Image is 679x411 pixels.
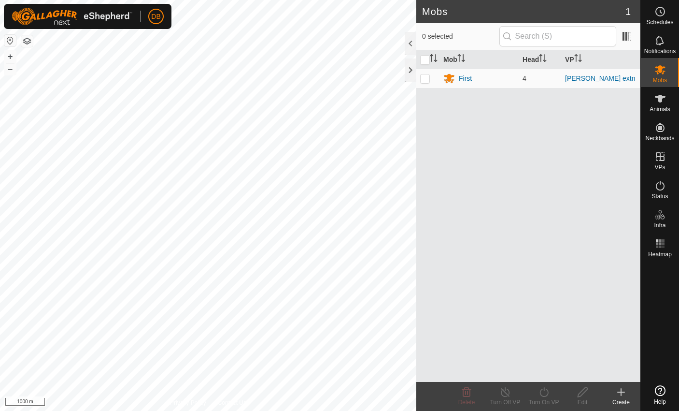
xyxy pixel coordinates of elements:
p-sorticon: Activate to sort [430,56,438,63]
button: Reset Map [4,35,16,46]
a: Help [641,382,679,409]
p-sorticon: Activate to sort [457,56,465,63]
th: VP [561,50,640,69]
div: Create [602,398,640,407]
a: [PERSON_NAME] extn [565,74,636,82]
input: Search (S) [499,26,616,46]
a: Privacy Policy [170,398,206,407]
div: Turn Off VP [486,398,524,407]
span: Notifications [644,48,676,54]
span: 4 [523,74,526,82]
span: VPs [654,164,665,170]
div: Turn On VP [524,398,563,407]
span: Infra [654,222,665,228]
span: Status [651,193,668,199]
span: Mobs [653,77,667,83]
img: Gallagher Logo [12,8,132,25]
th: Mob [439,50,519,69]
button: – [4,63,16,75]
button: + [4,51,16,62]
button: Map Layers [21,35,33,47]
span: Neckbands [645,135,674,141]
span: Heatmap [648,251,672,257]
div: First [459,73,472,84]
p-sorticon: Activate to sort [574,56,582,63]
h2: Mobs [422,6,625,17]
span: Schedules [646,19,673,25]
p-sorticon: Activate to sort [539,56,547,63]
span: Help [654,399,666,405]
div: Edit [563,398,602,407]
span: 0 selected [422,31,499,42]
a: Contact Us [218,398,246,407]
th: Head [519,50,561,69]
span: Animals [650,106,670,112]
span: 1 [625,4,631,19]
span: Delete [458,399,475,406]
span: DB [151,12,160,22]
